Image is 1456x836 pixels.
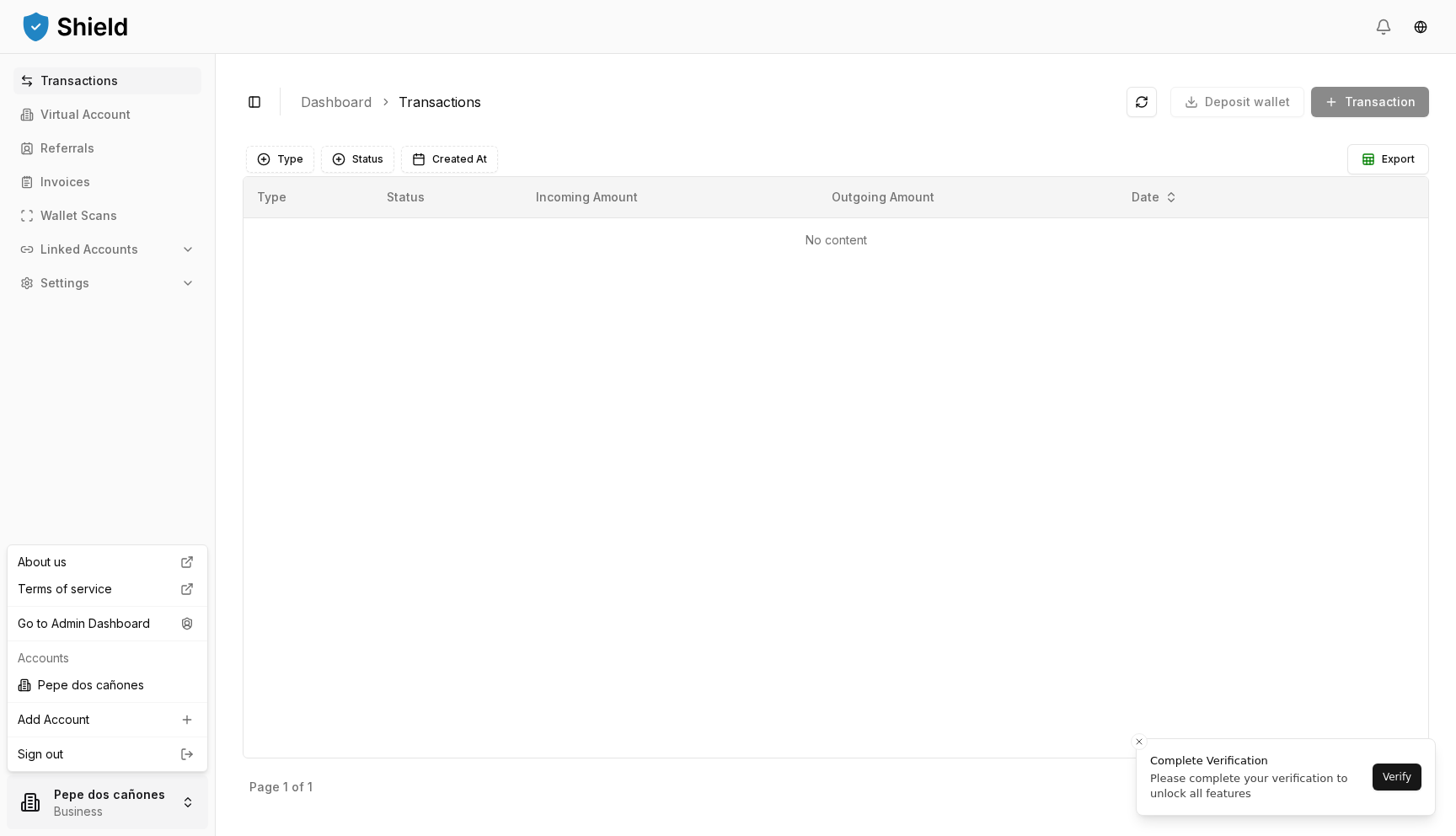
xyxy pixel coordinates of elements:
[18,650,197,667] p: Accounts
[11,549,204,576] a: About us
[11,672,204,699] div: Pepe dos cañones
[11,706,204,733] a: Add Account
[18,746,197,763] a: Sign out
[11,576,204,603] a: Terms of service
[11,610,204,637] div: Go to Admin Dashboard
